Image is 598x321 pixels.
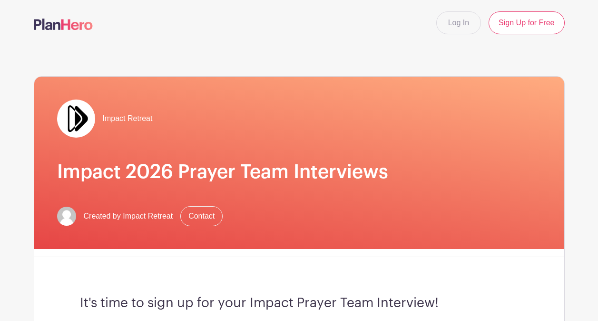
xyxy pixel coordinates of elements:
span: Created by Impact Retreat [84,211,173,222]
a: Contact [180,206,223,226]
a: Log In [436,11,481,34]
span: Impact Retreat [103,113,153,124]
h3: It's time to sign up for your Impact Prayer Team Interview! [80,295,519,311]
img: Double%20Arrow%20Logo.jpg [57,100,95,138]
img: logo-507f7623f17ff9eddc593b1ce0a138ce2505c220e1c5a4e2b4648c50719b7d32.svg [34,19,93,30]
img: default-ce2991bfa6775e67f084385cd625a349d9dcbb7a52a09fb2fda1e96e2d18dcdb.png [57,207,76,226]
a: Sign Up for Free [489,11,564,34]
h1: Impact 2026 Prayer Team Interviews [57,160,541,183]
